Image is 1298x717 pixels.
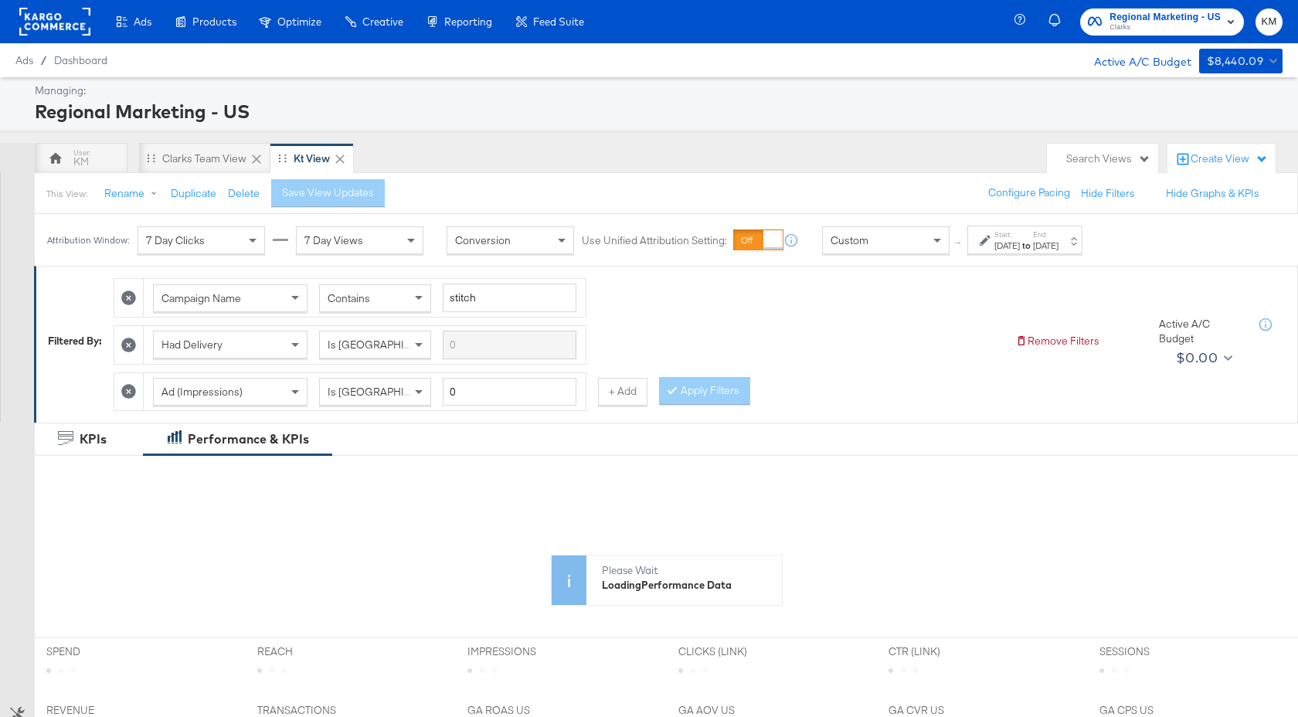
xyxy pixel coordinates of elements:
div: KM [73,155,89,169]
span: 7 Day Clicks [146,233,205,247]
div: Regional Marketing - US [35,98,1279,124]
div: KPIs [80,430,107,448]
span: Regional Marketing - US [1109,9,1221,25]
span: Contains [328,291,370,305]
button: Remove Filters [1015,334,1099,348]
span: Clarks [1109,22,1221,34]
span: Is [GEOGRAPHIC_DATA] [328,385,446,399]
div: $8,440.09 [1207,52,1264,71]
label: Use Unified Attribution Setting: [582,233,727,248]
div: Filtered By: [48,334,102,348]
span: KM [1262,13,1276,31]
button: Rename [93,180,174,208]
span: ↑ [951,240,966,246]
div: Drag to reorder tab [147,154,155,162]
div: Search Views [1066,151,1150,166]
span: Is [GEOGRAPHIC_DATA] [328,338,446,352]
button: Configure Pacing [977,179,1081,207]
div: [DATE] [1033,240,1058,252]
span: Custom [831,233,868,247]
div: This View: [46,188,87,200]
button: $0.00 [1170,345,1235,370]
div: Active A/C Budget [1159,317,1244,345]
span: Products [192,15,236,28]
button: Hide Graphs & KPIs [1166,186,1259,201]
span: 7 Day Views [304,233,363,247]
input: Enter a search term [443,331,576,359]
div: Active A/C Budget [1078,49,1191,72]
label: Start: [994,229,1020,240]
span: Ad (Impressions) [161,385,243,399]
button: KM [1256,8,1283,36]
div: Attribution Window: [46,235,130,246]
div: Performance & KPIs [188,430,309,448]
span: Creative [362,15,403,28]
button: Regional Marketing - USClarks [1080,8,1244,36]
label: End: [1033,229,1058,240]
span: Feed Suite [533,15,584,28]
div: $0.00 [1176,346,1218,369]
span: Reporting [444,15,492,28]
span: / [33,54,54,66]
strong: to [1020,240,1033,251]
div: Managing: [35,83,1279,98]
button: Duplicate [171,186,216,201]
button: Hide Filters [1081,186,1135,201]
button: + Add [598,378,647,406]
div: Create View [1191,151,1268,167]
span: Optimize [277,15,321,28]
div: [DATE] [994,240,1020,252]
input: Enter a search term [443,284,576,312]
div: Clarks Team View [162,151,246,166]
span: Ads [15,54,33,66]
a: Dashboard [54,54,107,66]
button: $8,440.09 [1199,49,1283,73]
span: Campaign Name [161,291,241,305]
span: Ads [134,15,151,28]
div: kt View [294,151,330,166]
span: Had Delivery [161,338,223,352]
div: Drag to reorder tab [278,154,287,162]
button: Delete [228,186,260,201]
span: Conversion [455,233,511,247]
input: Enter a number [443,378,576,406]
